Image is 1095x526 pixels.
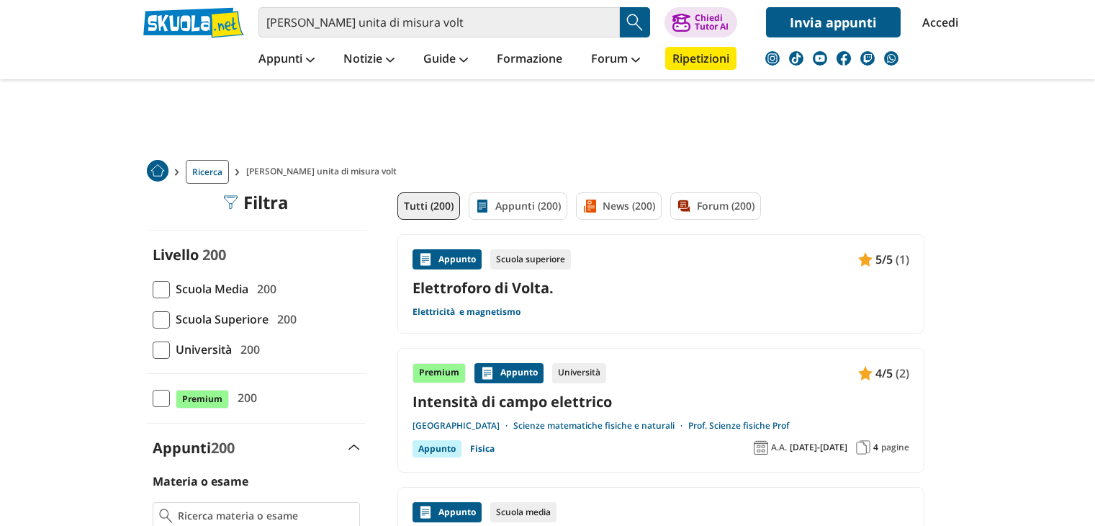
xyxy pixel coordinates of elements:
[413,392,909,411] a: Intensità di campo elettrico
[837,51,851,66] img: facebook
[340,47,398,73] a: Notizie
[587,47,644,73] a: Forum
[896,364,909,383] span: (2)
[153,438,235,458] label: Appunti
[858,366,873,380] img: Appunti contenuto
[258,7,620,37] input: Cerca appunti, riassunti o versioni
[875,250,893,269] span: 5/5
[418,505,433,520] img: Appunti contenuto
[670,192,761,220] a: Forum (200)
[771,442,787,453] span: A.A.
[624,12,646,33] img: Cerca appunti, riassunti o versioni
[475,199,490,213] img: Appunti filtro contenuto
[223,195,238,210] img: Filtra filtri mobile
[881,442,909,453] span: pagine
[552,363,606,383] div: Università
[251,280,276,298] span: 200
[211,438,235,458] span: 200
[202,245,226,264] span: 200
[413,502,482,522] div: Appunto
[858,252,873,267] img: Appunti contenuto
[159,509,173,523] img: Ricerca materia o esame
[235,340,260,359] span: 200
[856,440,870,455] img: Pagine
[413,306,521,318] a: Elettricità e magnetismo
[232,388,257,407] span: 200
[170,310,269,329] span: Scuola Superiore
[695,14,729,31] div: Chiedi Tutor AI
[147,160,168,182] img: Home
[271,310,297,329] span: 200
[170,340,232,359] span: Università
[665,47,736,70] a: Ripetizioni
[490,502,556,522] div: Scuola media
[469,192,567,220] a: Appunti (200)
[790,442,847,453] span: [DATE]-[DATE]
[875,364,893,383] span: 4/5
[170,280,248,298] span: Scuola Media
[246,160,402,184] span: [PERSON_NAME] unita di misura volt
[813,51,827,66] img: youtube
[413,363,466,383] div: Premium
[860,51,875,66] img: twitch
[418,252,433,267] img: Appunti contenuto
[255,47,318,73] a: Appunti
[474,363,544,383] div: Appunto
[493,47,566,73] a: Formazione
[413,420,513,432] a: [GEOGRAPHIC_DATA]
[397,192,460,220] a: Tutti (200)
[873,442,878,453] span: 4
[186,160,229,184] a: Ricerca
[490,249,571,269] div: Scuola superiore
[576,192,662,220] a: News (200)
[664,7,737,37] button: ChiediTutor AI
[153,245,199,264] label: Livello
[348,445,360,450] img: Apri e chiudi sezione
[513,420,688,432] a: Scienze matematiche fisiche e naturali
[766,7,901,37] a: Invia appunti
[688,420,789,432] a: Prof. Scienze fisiche Prof
[178,509,353,523] input: Ricerca materia o esame
[223,192,289,213] div: Filtra
[480,366,495,380] img: Appunti contenuto
[922,7,952,37] a: Accedi
[147,160,168,184] a: Home
[413,440,461,458] div: Appunto
[413,249,482,269] div: Appunto
[153,473,248,489] label: Materia o esame
[789,51,803,66] img: tiktok
[765,51,780,66] img: instagram
[470,440,495,458] a: Fisica
[754,440,768,455] img: Anno accademico
[677,199,691,213] img: Forum filtro contenuto
[896,250,909,269] span: (1)
[582,199,597,213] img: News filtro contenuto
[884,51,898,66] img: WhatsApp
[420,47,472,73] a: Guide
[620,7,650,37] button: Search Button
[176,390,229,409] span: Premium
[413,278,909,298] a: Elettroforo di Volta.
